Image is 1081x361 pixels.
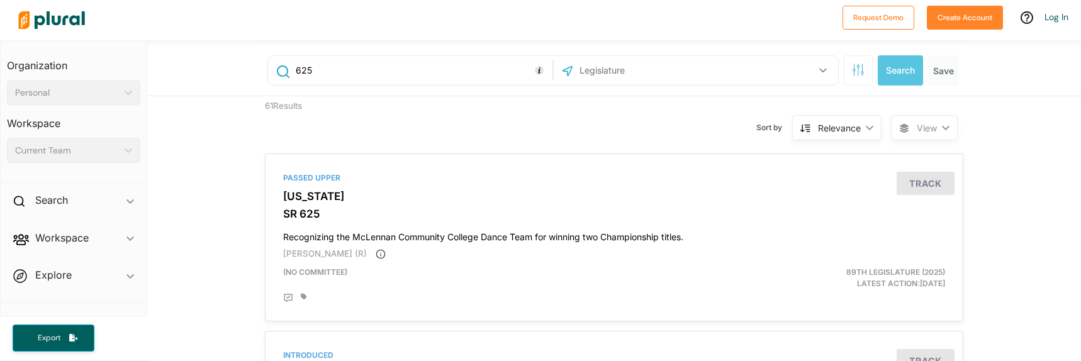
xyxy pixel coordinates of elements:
div: Passed Upper [283,172,945,184]
span: Export [29,333,69,343]
button: Save [928,55,959,86]
span: View [917,121,937,135]
a: Request Demo [843,10,914,23]
span: Search Filters [852,64,865,74]
div: Add Position Statement [283,293,293,303]
div: Add tags [301,293,307,301]
input: Legislature [578,58,713,82]
a: Create Account [927,10,1003,23]
div: (no committee) [274,267,727,289]
button: Create Account [927,6,1003,30]
h3: Organization [7,47,140,75]
span: [PERSON_NAME] (R) [283,248,367,258]
button: Search [878,55,923,86]
div: Latest Action: [DATE] [727,267,955,289]
a: Log In [1045,11,1068,23]
button: Request Demo [843,6,914,30]
div: 61 Results [255,96,435,144]
div: Relevance [818,121,861,135]
div: Personal [15,86,120,99]
span: 89th Legislature (2025) [846,267,945,277]
span: Sort by [756,122,792,133]
button: Export [13,325,94,352]
h3: [US_STATE] [283,190,945,203]
button: Track [897,172,955,195]
h3: Workspace [7,105,140,133]
input: Enter keywords, bill # or legislator name [294,58,549,82]
h4: Recognizing the McLennan Community College Dance Team for winning two Championship titles. [283,226,945,243]
h2: Search [35,193,68,207]
div: Current Team [15,144,120,157]
div: Introduced [283,350,945,361]
div: Tooltip anchor [534,65,545,76]
h3: SR 625 [283,208,945,220]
